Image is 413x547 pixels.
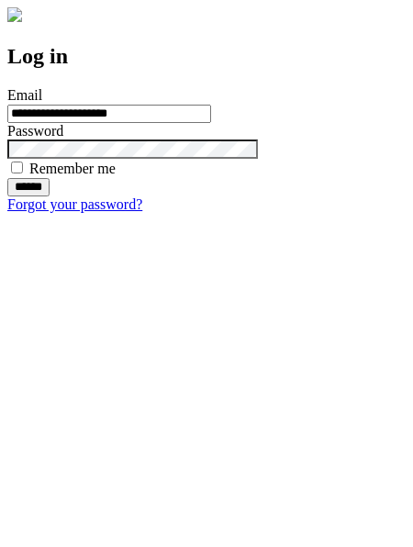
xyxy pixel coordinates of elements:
label: Password [7,123,63,139]
label: Email [7,87,42,103]
img: logo-4e3dc11c47720685a147b03b5a06dd966a58ff35d612b21f08c02c0306f2b779.png [7,7,22,22]
label: Remember me [29,161,116,176]
a: Forgot your password? [7,196,142,212]
h2: Log in [7,44,406,69]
